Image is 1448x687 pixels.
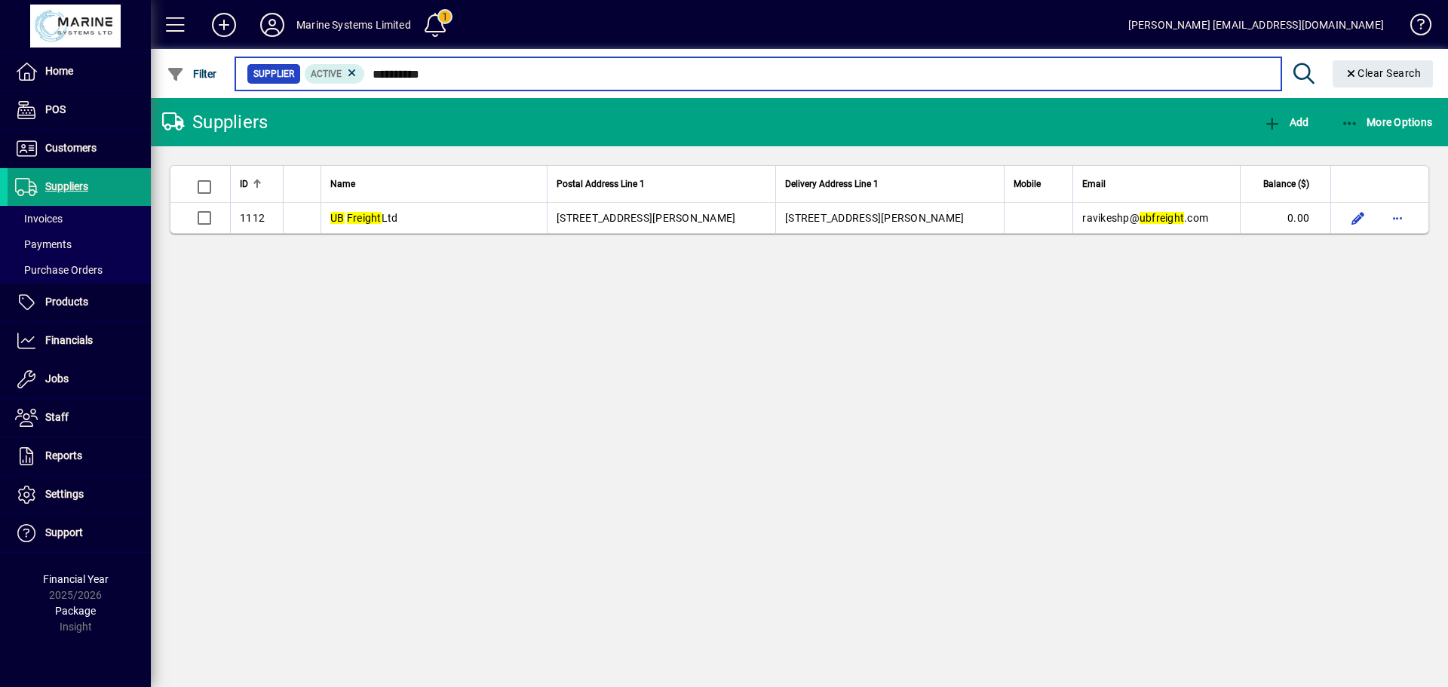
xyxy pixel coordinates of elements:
[1341,116,1433,128] span: More Options
[45,103,66,115] span: POS
[240,176,274,192] div: ID
[240,212,265,224] span: 1112
[8,232,151,257] a: Payments
[1152,212,1184,224] em: freight
[1263,116,1308,128] span: Add
[8,53,151,90] a: Home
[15,238,72,250] span: Payments
[347,212,382,224] em: Freight
[240,176,248,192] span: ID
[167,68,217,80] span: Filter
[15,213,63,225] span: Invoices
[8,476,151,514] a: Settings
[45,334,93,346] span: Financials
[253,66,294,81] span: Supplier
[8,514,151,552] a: Support
[8,322,151,360] a: Financials
[200,11,248,38] button: Add
[8,91,151,129] a: POS
[45,373,69,385] span: Jobs
[1014,176,1063,192] div: Mobile
[1128,13,1384,37] div: [PERSON_NAME] [EMAIL_ADDRESS][DOMAIN_NAME]
[8,257,151,283] a: Purchase Orders
[330,176,538,192] div: Name
[330,176,355,192] span: Name
[45,296,88,308] span: Products
[557,212,735,224] span: [STREET_ADDRESS][PERSON_NAME]
[1259,109,1312,136] button: Add
[1250,176,1323,192] div: Balance ($)
[45,65,73,77] span: Home
[55,605,96,617] span: Package
[8,437,151,475] a: Reports
[1140,212,1152,224] em: ub
[330,212,397,224] span: Ltd
[311,69,342,79] span: Active
[296,13,411,37] div: Marine Systems Limited
[15,264,103,276] span: Purchase Orders
[45,526,83,538] span: Support
[8,206,151,232] a: Invoices
[330,212,345,224] em: UB
[45,488,84,500] span: Settings
[163,60,221,87] button: Filter
[557,176,645,192] span: Postal Address Line 1
[1333,60,1434,87] button: Clear
[45,449,82,462] span: Reports
[1082,176,1106,192] span: Email
[248,11,296,38] button: Profile
[8,284,151,321] a: Products
[305,64,365,84] mat-chip: Activation Status: Active
[1014,176,1041,192] span: Mobile
[8,130,151,167] a: Customers
[1385,206,1410,230] button: More options
[45,142,97,154] span: Customers
[1263,176,1309,192] span: Balance ($)
[1082,212,1208,224] span: ravikeshp@ .com
[1399,3,1429,52] a: Knowledge Base
[1337,109,1437,136] button: More Options
[45,411,69,423] span: Staff
[785,212,964,224] span: [STREET_ADDRESS][PERSON_NAME]
[43,573,109,585] span: Financial Year
[45,180,88,192] span: Suppliers
[1345,67,1422,79] span: Clear Search
[1082,176,1231,192] div: Email
[8,399,151,437] a: Staff
[1240,203,1330,233] td: 0.00
[785,176,879,192] span: Delivery Address Line 1
[1346,206,1370,230] button: Edit
[162,110,268,134] div: Suppliers
[8,360,151,398] a: Jobs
